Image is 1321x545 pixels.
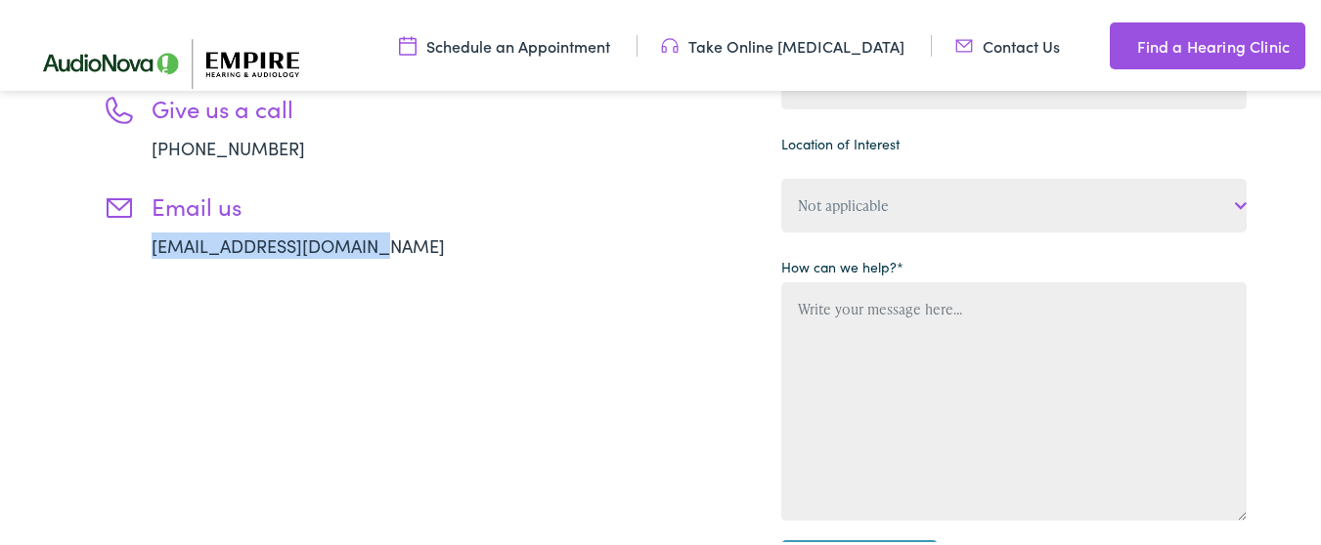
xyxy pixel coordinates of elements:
a: Find a Hearing Clinic [1110,20,1305,66]
img: utility icon [1110,31,1127,55]
img: utility icon [955,32,973,54]
a: [EMAIL_ADDRESS][DOMAIN_NAME] [152,231,445,255]
img: utility icon [399,32,417,54]
a: Schedule an Appointment [399,32,610,54]
h3: Give us a call [152,92,504,120]
label: How can we help? [781,254,903,274]
a: [PHONE_NUMBER] [152,133,305,157]
label: Location of Interest [781,131,900,151]
h3: Email us [152,189,504,218]
img: utility icon [661,32,679,54]
a: Contact Us [955,32,1060,54]
a: Take Online [MEDICAL_DATA] [661,32,904,54]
